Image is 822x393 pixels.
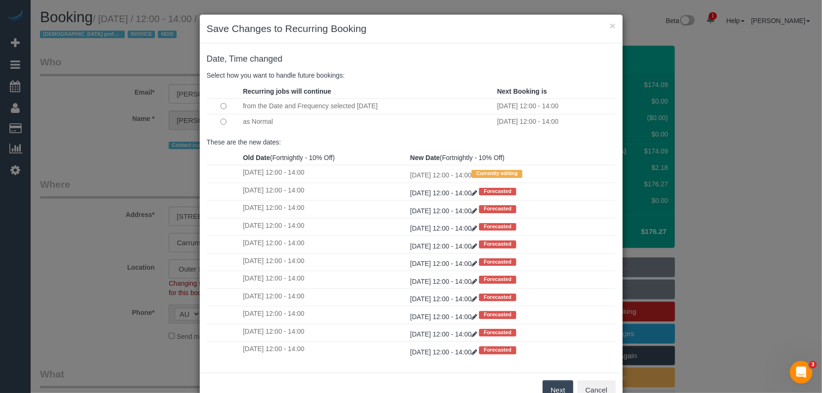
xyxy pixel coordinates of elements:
span: Forecasted [479,241,516,248]
strong: Recurring jobs will continue [243,88,331,95]
span: Forecasted [479,329,516,337]
td: [DATE] 12:00 - 14:00 [495,98,615,114]
span: Forecasted [479,188,516,195]
a: [DATE] 12:00 - 14:00 [410,189,479,197]
td: [DATE] 12:00 - 14:00 [241,271,408,289]
th: (Fortnightly - 10% Off) [408,151,616,165]
td: as Normal [241,114,495,129]
td: [DATE] 12:00 - 14:00 [408,165,616,183]
span: Forecasted [479,205,516,213]
span: Currently editing [472,170,522,177]
a: [DATE] 12:00 - 14:00 [410,207,479,215]
a: [DATE] 12:00 - 14:00 [410,330,479,338]
span: Forecasted [479,346,516,354]
td: [DATE] 12:00 - 14:00 [241,289,408,306]
button: × [610,21,615,31]
td: [DATE] 12:00 - 14:00 [241,324,408,341]
td: [DATE] 12:00 - 14:00 [241,201,408,218]
td: [DATE] 12:00 - 14:00 [241,165,408,183]
a: [DATE] 12:00 - 14:00 [410,348,479,356]
a: [DATE] 12:00 - 14:00 [410,278,479,285]
a: [DATE] 12:00 - 14:00 [410,225,479,232]
td: [DATE] 12:00 - 14:00 [241,183,408,200]
span: Forecasted [479,258,516,266]
th: (Fortnightly - 10% Off) [241,151,408,165]
td: [DATE] 12:00 - 14:00 [241,342,408,359]
iframe: Intercom live chat [790,361,813,384]
strong: New Date [410,154,440,161]
td: [DATE] 12:00 - 14:00 [241,236,408,253]
span: Forecasted [479,294,516,301]
span: Date, Time [207,54,248,64]
h4: changed [207,55,616,64]
td: [DATE] 12:00 - 14:00 [241,253,408,271]
a: [DATE] 12:00 - 14:00 [410,313,479,321]
span: 3 [809,361,817,369]
a: [DATE] 12:00 - 14:00 [410,242,479,250]
span: Forecasted [479,276,516,283]
p: These are the new dates: [207,137,616,147]
strong: Next Booking is [497,88,547,95]
span: Forecasted [479,311,516,319]
p: Select how you want to handle future bookings: [207,71,616,80]
td: [DATE] 12:00 - 14:00 [241,306,408,324]
td: [DATE] 12:00 - 14:00 [241,218,408,235]
strong: Old Date [243,154,270,161]
span: Forecasted [479,223,516,231]
td: from the Date and Frequency selected [DATE] [241,98,495,114]
a: [DATE] 12:00 - 14:00 [410,295,479,303]
h3: Save Changes to Recurring Booking [207,22,616,36]
a: [DATE] 12:00 - 14:00 [410,260,479,267]
td: [DATE] 12:00 - 14:00 [495,114,615,129]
